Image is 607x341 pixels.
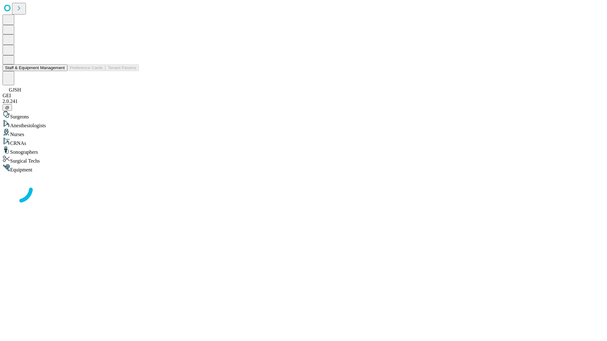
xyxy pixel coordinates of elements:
[3,120,604,129] div: Anesthesiologists
[3,111,604,120] div: Surgeons
[67,64,105,71] button: Preference Cards
[3,164,604,173] div: Equipment
[3,137,604,146] div: CRNAs
[3,104,12,111] button: @
[3,93,604,99] div: GEI
[3,64,67,71] button: Staff & Equipment Management
[5,105,9,110] span: @
[105,64,139,71] button: Tenant Params
[3,129,604,137] div: Nurses
[3,155,604,164] div: Surgical Techs
[9,87,21,93] span: GJSH
[3,146,604,155] div: Sonographers
[3,99,604,104] div: 2.0.241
